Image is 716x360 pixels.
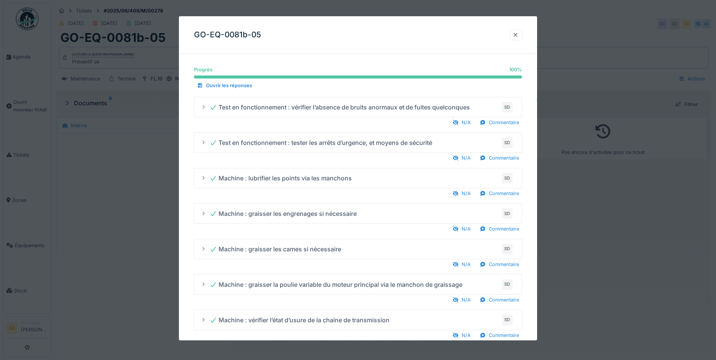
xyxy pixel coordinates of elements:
[450,153,474,163] div: N/A
[502,173,513,183] div: SD
[477,295,522,305] div: Commentaire
[209,245,341,254] div: Machine : graisser les cames si nécessaire
[209,174,352,183] div: Machine : lubrifier les points via les manchons
[197,242,519,256] summary: Machine : graisser les cames si nécessaireSD
[502,137,513,148] div: SD
[450,224,474,234] div: N/A
[477,117,522,128] div: Commentaire
[450,117,474,128] div: N/A
[194,66,212,73] div: Progrès
[209,209,357,218] div: Machine : graisser les engrenages si nécessaire
[194,80,255,91] div: Ouvrir les réponses
[209,138,432,147] div: Test en fonctionnement : tester les arrêts d’urgence, et moyens de sécurité
[502,208,513,219] div: SD
[477,153,522,163] div: Commentaire
[209,103,470,112] div: Test en fonctionnement : vérifier l’absence de bruits anormaux et de fuites quelconques
[502,279,513,290] div: SD
[502,315,513,325] div: SD
[194,75,522,78] progress: 100 %
[477,330,522,340] div: Commentaire
[450,188,474,198] div: N/A
[477,224,522,234] div: Commentaire
[502,102,513,112] div: SD
[450,295,474,305] div: N/A
[197,277,519,291] summary: Machine : graisser la poulie variable du moteur principal via le manchon de graissageSD
[450,259,474,269] div: N/A
[197,313,519,327] summary: Machine : vérifier l’état d’usure de la chaine de transmissionSD
[209,315,390,325] div: Machine : vérifier l’état d’usure de la chaine de transmission
[477,188,522,198] div: Commentaire
[477,259,522,269] div: Commentaire
[209,280,462,289] div: Machine : graisser la poulie variable du moteur principal via le manchon de graissage
[194,30,261,40] h3: GO-EQ-0081b-05
[502,244,513,254] div: SD
[197,135,519,149] summary: Test en fonctionnement : tester les arrêts d’urgence, et moyens de sécuritéSD
[509,66,522,73] div: 100 %
[197,171,519,185] summary: Machine : lubrifier les points via les manchonsSD
[450,330,474,340] div: N/A
[197,100,519,114] summary: Test en fonctionnement : vérifier l’absence de bruits anormaux et de fuites quelconquesSD
[197,206,519,220] summary: Machine : graisser les engrenages si nécessaireSD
